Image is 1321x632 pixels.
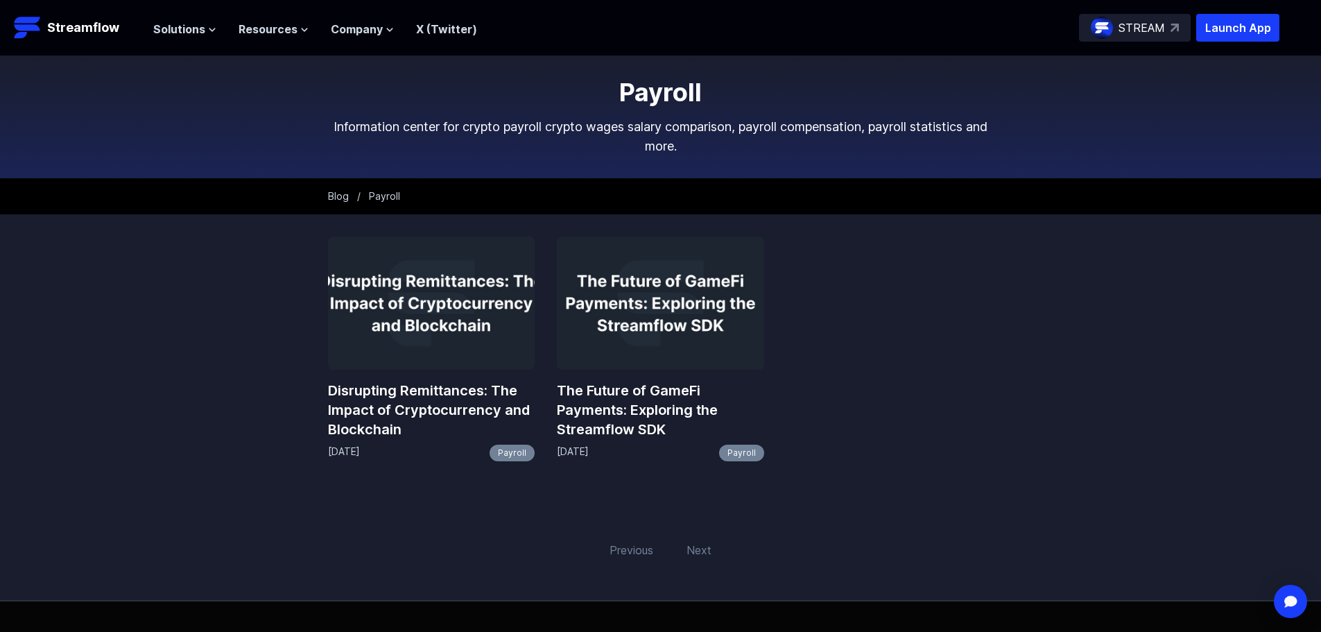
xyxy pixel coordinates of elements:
[331,21,383,37] span: Company
[153,21,216,37] button: Solutions
[1274,585,1307,618] div: Open Intercom Messenger
[1196,14,1279,42] button: Launch App
[557,381,764,439] a: The Future of GameFi Payments: Exploring the Streamflow SDK
[328,117,994,156] p: Information center for crypto payroll crypto wages salary comparison, payroll compensation, payro...
[153,21,205,37] span: Solutions
[239,21,297,37] span: Resources
[1079,14,1191,42] a: STREAM
[357,190,361,202] span: /
[1119,19,1165,36] p: STREAM
[328,78,994,106] h1: Payroll
[14,14,42,42] img: Streamflow Logo
[416,22,477,36] a: X (Twitter)
[14,14,139,42] a: Streamflow
[331,21,394,37] button: Company
[328,190,349,202] a: Blog
[328,445,360,461] p: [DATE]
[557,237,764,370] img: The Future of GameFi Payments: Exploring the Streamflow SDK
[1171,24,1179,32] img: top-right-arrow.svg
[719,445,764,461] a: Payroll
[1091,17,1113,39] img: streamflow-logo-circle.png
[601,533,662,567] span: Previous
[678,533,720,567] span: Next
[47,18,119,37] p: Streamflow
[557,445,589,461] p: [DATE]
[239,21,309,37] button: Resources
[369,190,400,202] span: Payroll
[328,381,535,439] a: Disrupting Remittances: The Impact of Cryptocurrency and Blockchain
[490,445,535,461] a: Payroll
[328,237,535,370] img: Disrupting Remittances: The Impact of Cryptocurrency and Blockchain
